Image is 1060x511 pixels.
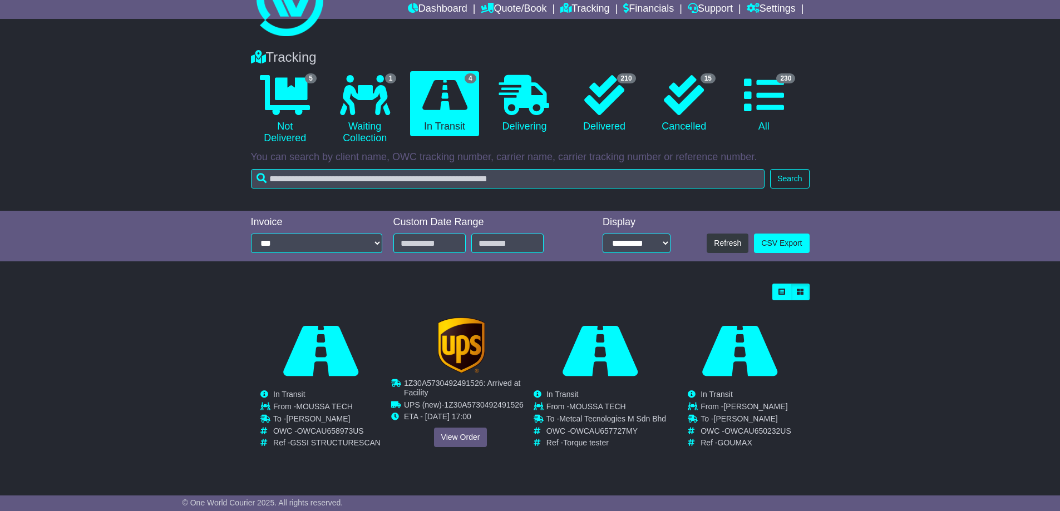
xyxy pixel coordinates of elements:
a: 15 Cancelled [650,71,718,137]
td: From - [273,402,381,414]
span: In Transit [546,390,579,399]
span: 1 [385,73,397,83]
span: Torque tester [563,438,609,447]
span: In Transit [701,390,733,399]
td: To - [701,414,791,426]
td: Ref - [701,438,791,448]
span: [PERSON_NAME] [723,402,787,411]
span: ETA - [DATE] 17:00 [404,413,471,421]
a: 4 In Transit [410,71,479,137]
span: 1Z30A5730492491526 [444,400,523,409]
span: 5 [305,73,317,83]
span: © One World Courier 2025. All rights reserved. [183,498,343,507]
span: In Transit [273,390,305,399]
span: 210 [617,73,636,83]
td: To - [273,414,381,426]
span: OWCAU658973US [297,426,364,435]
span: MOUSSA TECH [296,402,353,411]
button: Refresh [707,234,748,253]
span: 1Z30A5730492491526: Arrived at Facility [404,379,520,397]
span: 4 [465,73,476,83]
a: 5 Not Delivered [251,71,319,148]
span: [PERSON_NAME] [714,414,778,423]
span: Metcal Tecnologies M Sdn Bhd [559,414,666,423]
td: - [404,400,530,413]
span: GOUMAX [718,438,752,447]
td: From - [546,402,666,414]
div: Tracking [245,49,815,66]
a: 1 Waiting Collection [331,71,399,148]
td: OWC - [701,426,791,439]
span: GSSI STRUCTURESCAN [290,438,381,447]
div: Invoice [251,216,382,229]
a: 230 All [729,71,798,137]
span: OWCAU657727MY [570,426,638,435]
div: Display [603,216,670,229]
a: Delivering [490,71,559,137]
td: From - [701,402,791,414]
span: UPS (new) [404,400,442,409]
td: OWC - [273,426,381,439]
button: Search [770,169,809,188]
p: You can search by client name, OWC tracking number, carrier name, carrier tracking number or refe... [251,151,810,163]
span: 15 [701,73,716,83]
a: 210 Delivered [570,71,638,137]
span: 230 [776,73,795,83]
td: To - [546,414,666,426]
div: Custom Date Range [393,216,572,229]
td: OWC - [546,426,666,439]
a: View Order [433,428,487,447]
span: OWCAU650232US [724,426,791,435]
td: Ref - [273,438,381,448]
a: CSV Export [754,234,809,253]
img: GetCarrierServiceLogo [438,317,485,373]
span: MOUSSA TECH [569,402,626,411]
span: [PERSON_NAME] [286,414,350,423]
td: Ref - [546,438,666,448]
